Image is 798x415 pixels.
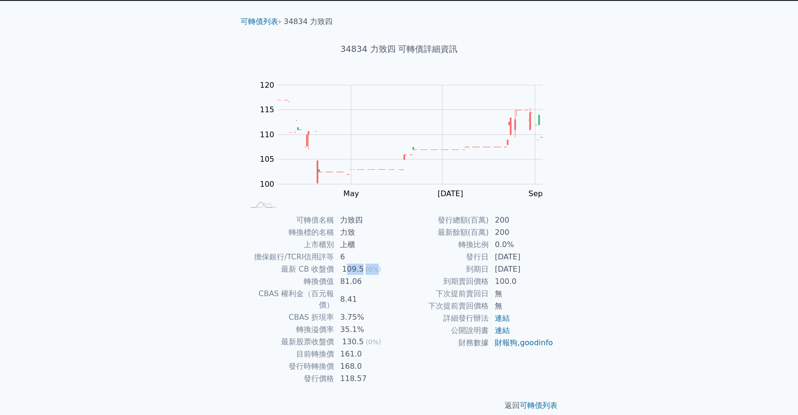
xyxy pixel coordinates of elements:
[244,311,334,324] td: CBAS 折現率
[244,360,334,373] td: 發行時轉換價
[399,337,489,349] td: 財務數據
[751,370,798,415] iframe: Chat Widget
[495,314,510,323] a: 連結
[334,226,399,239] td: 力致
[489,251,554,263] td: [DATE]
[751,370,798,415] div: 聊天小工具
[244,263,334,275] td: 最新 CB 收盤價
[495,326,510,335] a: 連結
[334,251,399,263] td: 6
[489,275,554,288] td: 100.0
[399,263,489,275] td: 到期日
[260,130,274,139] tspan: 110
[244,288,334,311] td: CBAS 權利金（百元報價）
[244,348,334,360] td: 目前轉換價
[244,275,334,288] td: 轉換價值
[489,239,554,251] td: 0.0%
[489,300,554,312] td: 無
[366,266,381,273] span: (0%)
[520,401,557,410] a: 可轉債列表
[529,189,543,198] tspan: Sep
[520,338,553,347] a: goodinfo
[244,226,334,239] td: 轉換標的名稱
[244,336,334,348] td: 最新股票收盤價
[260,105,274,114] tspan: 115
[233,400,565,411] p: 返回
[334,311,399,324] td: 3.75%
[343,189,359,198] tspan: May
[241,17,278,26] a: 可轉債列表
[334,324,399,336] td: 35.1%
[334,275,399,288] td: 81.06
[334,360,399,373] td: 168.0
[334,373,399,385] td: 118.57
[255,81,557,198] g: Chart
[244,239,334,251] td: 上市櫃別
[334,288,399,311] td: 8.41
[495,338,517,347] a: 財報狗
[399,312,489,324] td: 詳細發行辦法
[399,226,489,239] td: 最新餘額(百萬)
[260,155,274,164] tspan: 105
[260,81,274,90] tspan: 120
[244,214,334,226] td: 可轉債名稱
[489,214,554,226] td: 200
[366,338,381,346] span: (0%)
[244,251,334,263] td: 擔保銀行/TCRI信用評等
[399,324,489,337] td: 公開說明書
[241,16,281,27] li: ›
[399,288,489,300] td: 下次提前賣回日
[260,180,274,189] tspan: 100
[399,239,489,251] td: 轉換比例
[284,16,333,27] li: 34834 力致四
[334,348,399,360] td: 161.0
[334,239,399,251] td: 上櫃
[244,324,334,336] td: 轉換溢價率
[438,189,463,198] tspan: [DATE]
[489,226,554,239] td: 200
[489,263,554,275] td: [DATE]
[399,300,489,312] td: 下次提前賣回價格
[340,264,366,275] div: 109.5
[399,275,489,288] td: 到期賣回價格
[489,288,554,300] td: 無
[233,42,565,56] h1: 34834 力致四 可轉債詳細資訊
[489,337,554,349] td: ,
[399,214,489,226] td: 發行總額(百萬)
[334,214,399,226] td: 力致四
[399,251,489,263] td: 發行日
[244,373,334,385] td: 發行價格
[340,336,366,348] div: 130.5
